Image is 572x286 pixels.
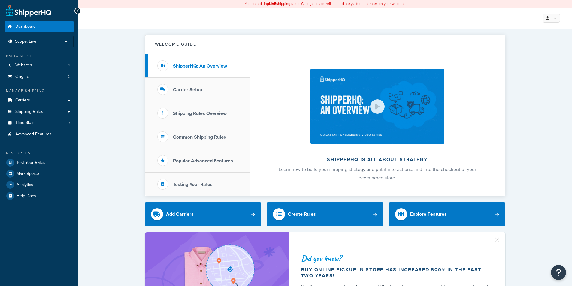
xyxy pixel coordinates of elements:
span: 3 [68,132,70,137]
li: Websites [5,60,74,71]
button: Open Resource Center [551,265,566,280]
div: Create Rules [288,210,316,218]
img: ShipperHQ is all about strategy [310,69,444,144]
h3: Shipping Rules Overview [173,111,227,116]
div: Add Carriers [166,210,194,218]
a: Add Carriers [145,202,261,226]
h3: Popular Advanced Features [173,158,233,164]
div: Resources [5,151,74,156]
a: Advanced Features3 [5,129,74,140]
span: 0 [68,120,70,125]
span: Shipping Rules [15,109,43,114]
div: Manage Shipping [5,88,74,93]
span: 2 [68,74,70,79]
span: Advanced Features [15,132,52,137]
div: Buy online pickup in store has increased 500% in the past two years! [301,267,491,279]
a: Shipping Rules [5,106,74,117]
a: Analytics [5,179,74,190]
span: Dashboard [15,24,36,29]
a: Dashboard [5,21,74,32]
h3: Testing Your Rates [173,182,213,187]
a: Time Slots0 [5,117,74,128]
a: Explore Features [389,202,505,226]
span: Scope: Live [15,39,36,44]
span: Analytics [17,182,33,188]
div: Did you know? [301,254,491,263]
span: Test Your Rates [17,160,45,165]
span: Carriers [15,98,30,103]
div: Basic Setup [5,53,74,59]
a: Origins2 [5,71,74,82]
li: Advanced Features [5,129,74,140]
h2: Welcome Guide [155,42,196,47]
span: Learn how to build your shipping strategy and put it into action… and into the checkout of your e... [279,166,476,181]
a: Test Your Rates [5,157,74,168]
h3: Carrier Setup [173,87,202,92]
a: Websites1 [5,60,74,71]
li: Origins [5,71,74,82]
a: Carriers [5,95,74,106]
span: Websites [15,63,32,68]
a: Help Docs [5,191,74,201]
h2: ShipperHQ is all about strategy [266,157,489,162]
a: Create Rules [267,202,383,226]
div: Explore Features [410,210,447,218]
h3: Common Shipping Rules [173,134,226,140]
span: Origins [15,74,29,79]
li: Time Slots [5,117,74,128]
span: Marketplace [17,171,39,176]
a: Marketplace [5,168,74,179]
span: 1 [68,63,70,68]
h3: ShipperHQ: An Overview [173,63,227,69]
button: Welcome Guide [145,35,505,54]
span: Help Docs [17,194,36,199]
b: LIVE [269,1,276,6]
span: Time Slots [15,120,35,125]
